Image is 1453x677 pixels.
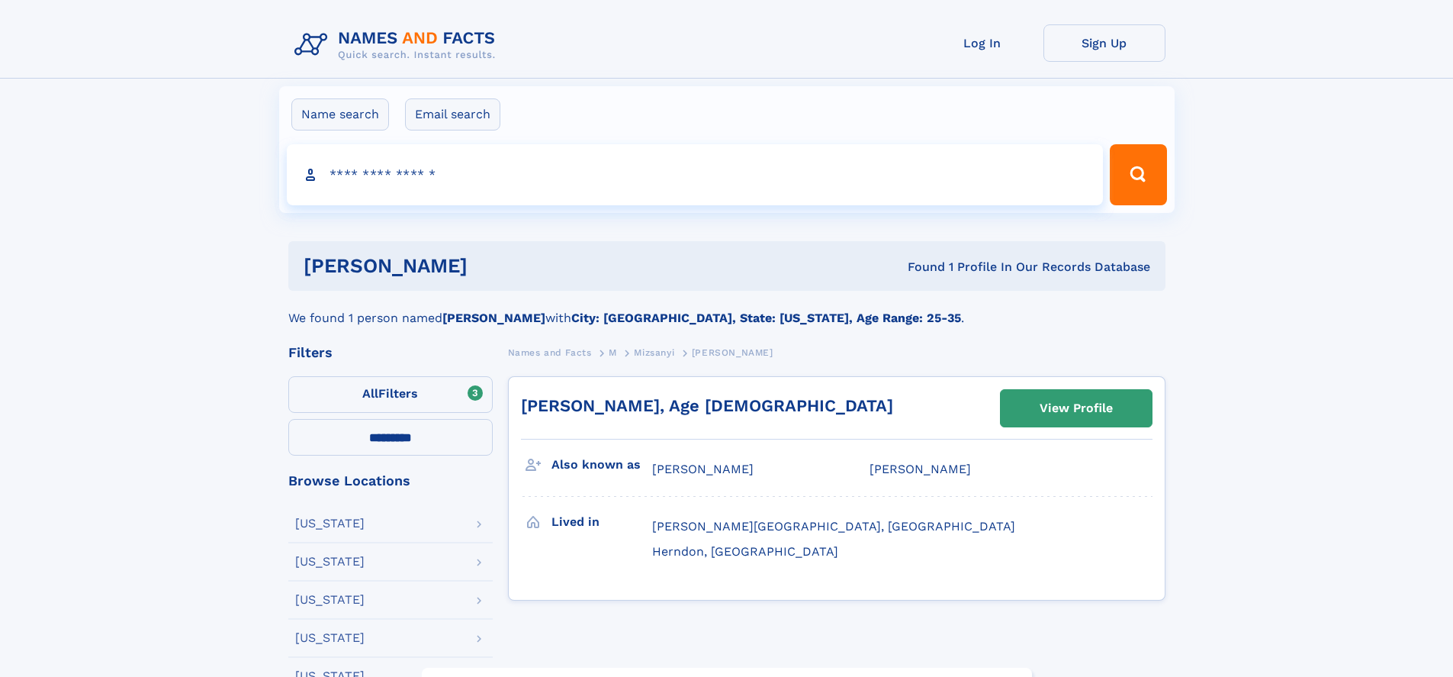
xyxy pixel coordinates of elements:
[609,347,617,358] span: M
[652,519,1015,534] span: [PERSON_NAME][GEOGRAPHIC_DATA], [GEOGRAPHIC_DATA]
[551,452,652,478] h3: Also known as
[1110,144,1166,205] button: Search Button
[652,462,754,476] span: [PERSON_NAME]
[551,509,652,535] h3: Lived in
[571,311,961,325] b: City: [GEOGRAPHIC_DATA], State: [US_STATE], Age Range: 25-35
[295,556,365,568] div: [US_STATE]
[295,632,365,644] div: [US_STATE]
[442,311,545,325] b: [PERSON_NAME]
[288,376,493,413] label: Filters
[288,474,493,488] div: Browse Locations
[295,594,365,606] div: [US_STATE]
[508,343,592,362] a: Names and Facts
[521,396,893,415] a: [PERSON_NAME], Age [DEMOGRAPHIC_DATA]
[687,259,1150,276] div: Found 1 Profile In Our Records Database
[288,346,493,359] div: Filters
[295,517,365,530] div: [US_STATE]
[288,291,1165,327] div: We found 1 person named with .
[634,343,674,362] a: Mizsanyi
[634,347,674,358] span: Mizsanyi
[921,24,1043,62] a: Log In
[870,462,971,476] span: [PERSON_NAME]
[1043,24,1165,62] a: Sign Up
[304,256,688,276] h1: [PERSON_NAME]
[287,144,1104,205] input: search input
[609,343,617,362] a: M
[1001,390,1152,427] a: View Profile
[692,347,773,358] span: [PERSON_NAME]
[1040,391,1113,426] div: View Profile
[288,24,508,66] img: Logo Names and Facts
[652,544,838,559] span: Herndon, [GEOGRAPHIC_DATA]
[291,98,389,131] label: Name search
[405,98,500,131] label: Email search
[362,386,378,401] span: All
